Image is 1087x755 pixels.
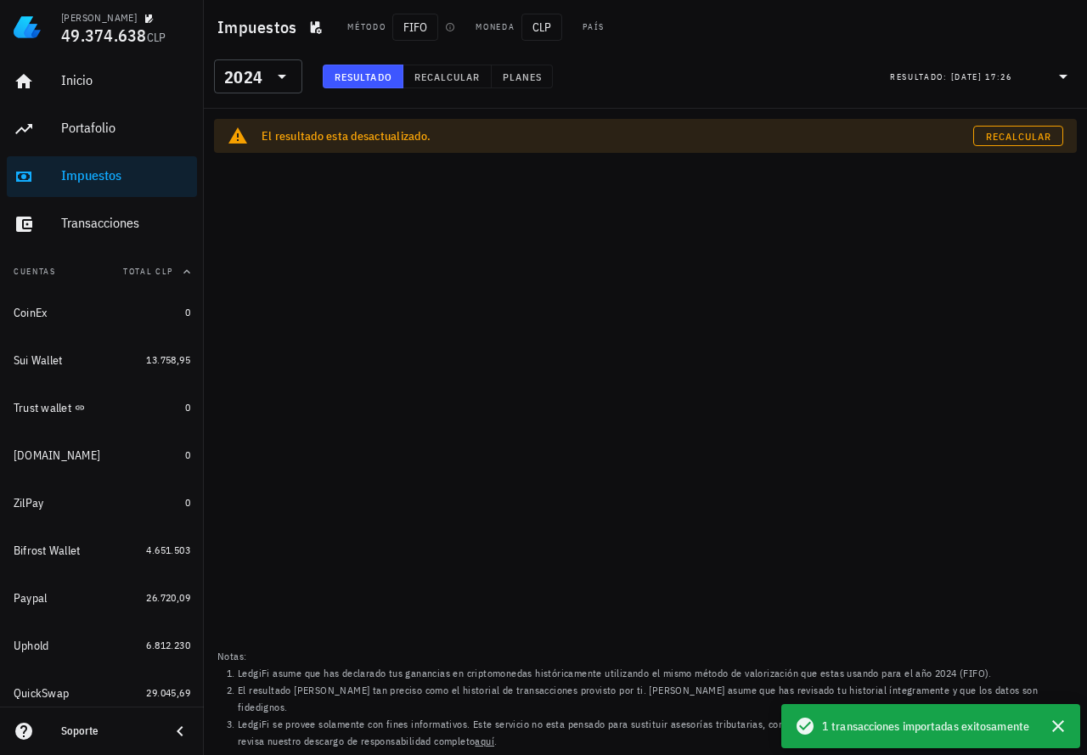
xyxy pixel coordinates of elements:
[185,448,190,461] span: 0
[611,17,632,37] div: CL-icon
[147,30,166,45] span: CLP
[7,156,197,197] a: Impuestos
[1050,14,1077,41] div: avatar
[7,292,197,333] a: CoinEx 0
[347,20,386,34] div: Método
[185,496,190,509] span: 0
[973,126,1063,146] a: Recalcular
[7,482,197,523] a: ZilPay 0
[880,60,1084,93] div: Resultado:[DATE] 17:26
[238,716,1073,750] li: LedgiFi se provee solamente con fines informativos. Este servicio no esta pensado para sustituir ...
[14,401,71,415] div: Trust wallet
[214,59,302,93] div: 2024
[14,544,81,558] div: Bifrost Wallet
[7,340,197,380] a: Sui Wallet 13.758,95
[14,591,48,606] div: Paypal
[61,72,190,88] div: Inicio
[146,639,190,651] span: 6.812.230
[7,61,197,102] a: Inicio
[14,306,48,320] div: CoinEx
[7,435,197,476] a: [DOMAIN_NAME] 0
[61,724,156,738] div: Soporte
[146,591,190,604] span: 26.720,09
[7,387,197,428] a: Trust wallet 0
[14,639,49,653] div: Uphold
[61,167,190,183] div: Impuestos
[217,14,303,41] h1: Impuestos
[392,14,438,41] span: FIFO
[146,686,190,699] span: 29.045,69
[334,70,392,83] span: Resultado
[123,266,173,277] span: Total CLP
[502,70,543,83] span: Planes
[985,130,1052,143] span: Recalcular
[475,735,494,747] a: aquí
[61,24,147,47] span: 49.374.638
[185,306,190,318] span: 0
[7,204,197,245] a: Transacciones
[7,578,197,618] a: Paypal 26.720,09
[7,109,197,149] a: Portafolio
[14,353,63,368] div: Sui Wallet
[146,353,190,366] span: 13.758,95
[521,14,562,41] span: CLP
[14,496,44,510] div: ZilPay
[224,69,262,86] div: 2024
[7,251,197,292] button: CuentasTotal CLP
[890,65,951,87] div: Resultado:
[61,11,137,25] div: [PERSON_NAME]
[403,65,492,88] button: Recalcular
[323,65,403,88] button: Resultado
[14,686,69,701] div: QuickSwap
[238,665,1073,682] li: LedgiFi asume que has declarado tus ganancias en criptomonedas históricamente utilizando el mismo...
[583,20,605,34] div: País
[7,673,197,713] a: QuickSwap 29.045,69
[414,70,481,83] span: Recalcular
[492,65,554,88] button: Planes
[185,401,190,414] span: 0
[238,682,1073,716] li: El resultado [PERSON_NAME] tan preciso como el historial de transacciones provisto por ti. [PERSO...
[14,14,41,41] img: LedgiFi
[476,20,515,34] div: Moneda
[7,530,197,571] a: Bifrost Wallet 4.651.503
[951,69,1012,86] div: [DATE] 17:26
[146,544,190,556] span: 4.651.503
[7,625,197,666] a: Uphold 6.812.230
[204,643,1087,755] footer: Notas:
[61,215,190,231] div: Transacciones
[14,448,100,463] div: [DOMAIN_NAME]
[61,120,190,136] div: Portafolio
[822,717,1029,735] span: 1 transacciones importadas exitosamente
[262,127,973,144] div: El resultado esta desactualizado.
